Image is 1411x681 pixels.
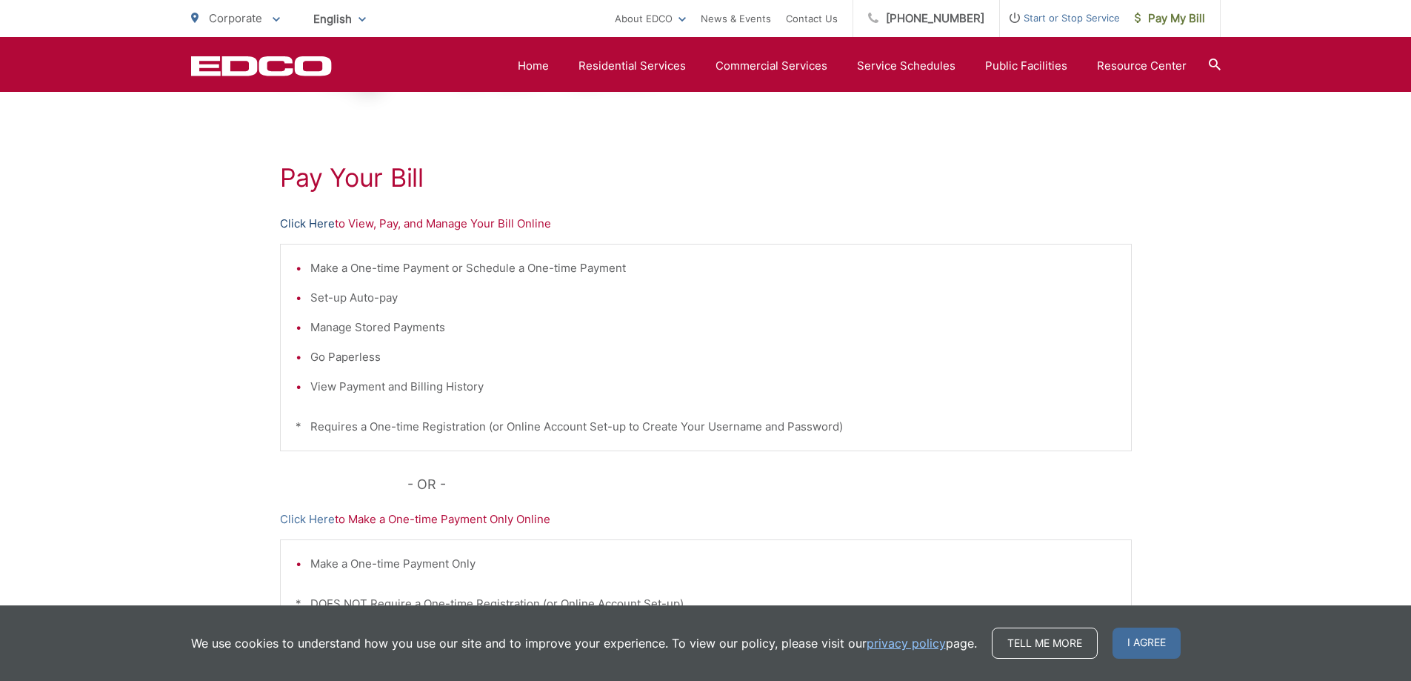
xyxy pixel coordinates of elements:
a: News & Events [701,10,771,27]
a: Click Here [280,215,335,233]
li: Set-up Auto-pay [310,289,1116,307]
span: Corporate [209,11,262,25]
p: - OR - [407,474,1132,496]
li: Make a One-time Payment Only [310,555,1116,573]
p: * Requires a One-time Registration (or Online Account Set-up to Create Your Username and Password) [296,418,1116,436]
span: I agree [1113,628,1181,659]
a: About EDCO [615,10,686,27]
p: to View, Pay, and Manage Your Bill Online [280,215,1132,233]
a: Public Facilities [985,57,1067,75]
a: Click Here [280,511,335,528]
li: Go Paperless [310,348,1116,366]
span: Pay My Bill [1135,10,1205,27]
a: Tell me more [992,628,1098,659]
p: to Make a One-time Payment Only Online [280,511,1132,528]
li: Manage Stored Payments [310,319,1116,336]
li: Make a One-time Payment or Schedule a One-time Payment [310,259,1116,277]
a: Contact Us [786,10,838,27]
a: Home [518,57,549,75]
a: Residential Services [578,57,686,75]
li: View Payment and Billing History [310,378,1116,396]
a: EDCD logo. Return to the homepage. [191,56,332,76]
p: We use cookies to understand how you use our site and to improve your experience. To view our pol... [191,634,977,652]
span: English [302,6,377,32]
a: Service Schedules [857,57,955,75]
p: * DOES NOT Require a One-time Registration (or Online Account Set-up) [296,595,1116,613]
a: privacy policy [867,634,946,652]
h1: Pay Your Bill [280,163,1132,193]
a: Commercial Services [715,57,827,75]
a: Resource Center [1097,57,1187,75]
